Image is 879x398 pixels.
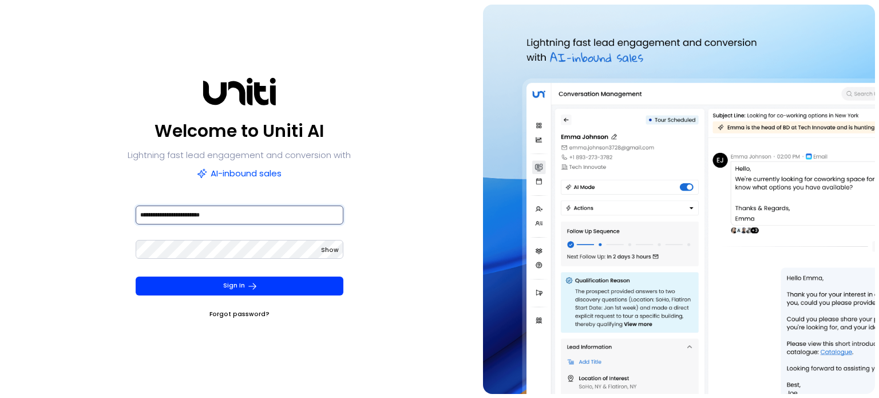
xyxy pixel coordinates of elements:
p: Welcome to Uniti AI [155,117,324,145]
img: auth-hero.png [483,5,874,394]
span: Show [321,246,339,254]
button: Show [321,245,339,256]
button: Sign In [136,277,343,295]
p: AI-inbound sales [197,165,282,182]
a: Forgot password? [209,309,270,320]
p: Lightning fast lead engagement and conversion with [128,147,351,163]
